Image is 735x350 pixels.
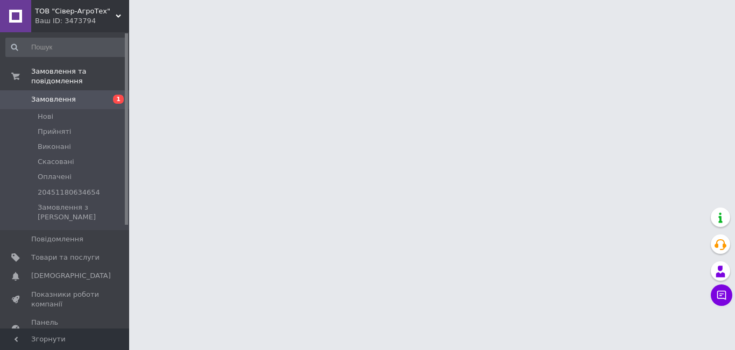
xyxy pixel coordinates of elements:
[38,112,53,122] span: Нові
[711,284,732,306] button: Чат з покупцем
[31,234,83,244] span: Повідомлення
[31,253,100,262] span: Товари та послуги
[38,157,74,167] span: Скасовані
[38,188,100,197] span: 20451180634654
[38,127,71,137] span: Прийняті
[35,6,116,16] span: ТОВ "Сівер-АгроТех"
[31,318,100,337] span: Панель управління
[5,38,127,57] input: Пошук
[31,95,76,104] span: Замовлення
[38,142,71,152] span: Виконані
[31,290,100,309] span: Показники роботи компанії
[31,67,129,86] span: Замовлення та повідомлення
[38,172,72,182] span: Оплачені
[113,95,124,104] span: 1
[35,16,129,26] div: Ваш ID: 3473794
[38,203,126,222] span: Замовлення з [PERSON_NAME]
[31,271,111,281] span: [DEMOGRAPHIC_DATA]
